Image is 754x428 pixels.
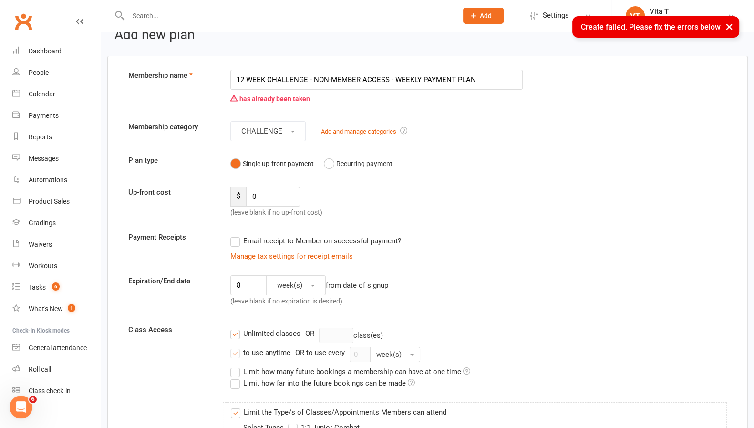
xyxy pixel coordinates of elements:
div: Automations [29,176,67,184]
h2: Add new plan [114,28,741,42]
button: Single up-front payment [230,155,314,173]
a: Workouts [12,255,101,277]
label: Class Access [121,324,223,335]
input: Search... [125,9,451,22]
label: Payment Receipts [121,231,223,243]
button: Recurring payment [324,155,392,173]
a: Tasks 6 [12,277,101,298]
label: Expiration/End date [121,275,223,287]
div: Class check-in [29,387,71,395]
span: Add [480,12,492,20]
div: Calendar [29,90,55,98]
div: What's New [29,305,63,313]
span: Settings [543,5,569,26]
div: General attendance [29,344,87,352]
div: Create failed. Please fix the errors below [572,16,739,38]
div: Roll call [29,365,51,373]
a: Add and manage categories [321,128,396,135]
a: Dashboard [12,41,101,62]
div: Waivers [29,240,52,248]
a: Class kiosk mode [12,380,101,402]
button: week(s) [370,347,420,362]
span: (leave blank if no up-front cost) [230,209,322,216]
a: General attendance kiosk mode [12,337,101,359]
iframe: Intercom live chat [10,396,32,418]
div: Payments [29,112,59,119]
div: Reports [29,133,52,141]
div: Vita T [650,7,705,16]
label: Membership name [121,70,223,81]
div: Dashboard [29,47,62,55]
a: Manage tax settings for receipt emails [230,252,353,261]
button: week(s) [266,275,326,295]
a: Reports [12,126,101,148]
div: Unlimited classes [243,328,300,338]
span: 6 [52,282,60,291]
a: Messages [12,148,101,169]
button: CHALLENGE [230,121,306,141]
div: People [29,69,49,76]
a: Roll call [12,359,101,380]
div: OR to use every [295,347,345,358]
span: week(s) [376,350,402,359]
div: from date of signup [326,280,388,291]
button: Add [463,8,504,24]
div: class(es) [319,328,383,343]
div: Messages [29,155,59,162]
a: Calendar [12,84,101,105]
label: Limit how far into the future bookings can be made [230,377,415,389]
span: 6 [29,396,37,403]
label: Email receipt to Member on successful payment? [230,235,401,247]
span: week(s) [277,281,302,290]
button: × [721,16,738,37]
div: Southpac Strength [650,16,705,24]
input: Enter membership name [230,70,523,90]
a: Automations [12,169,101,191]
a: Waivers [12,234,101,255]
div: OR [305,328,314,339]
a: Clubworx [11,10,35,33]
a: What's New1 [12,298,101,320]
a: Payments [12,105,101,126]
label: Up-front cost [121,187,223,198]
label: Limit how many future bookings a membership can have at one time [230,366,470,377]
div: has already been taken [230,90,523,108]
div: to use anytime [243,347,290,357]
div: VT [626,6,645,25]
label: Membership category [121,121,223,133]
div: Workouts [29,262,57,270]
label: Plan type [121,155,223,166]
a: Product Sales [12,191,101,212]
label: Limit the Type/s of Classes/Appointments Members can attend [231,407,446,418]
div: Gradings [29,219,56,227]
span: CHALLENGE [241,127,282,136]
span: (leave blank if no expiration is desired) [230,297,342,305]
div: Tasks [29,283,46,291]
a: Gradings [12,212,101,234]
span: $ [230,187,246,207]
span: 1 [68,304,75,312]
a: People [12,62,101,84]
div: Product Sales [29,198,70,205]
